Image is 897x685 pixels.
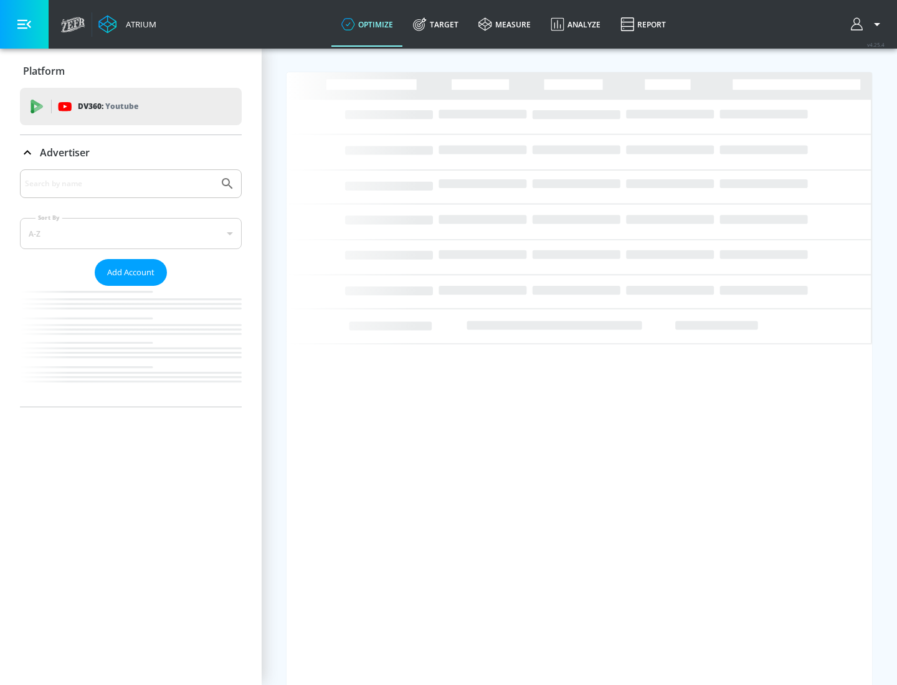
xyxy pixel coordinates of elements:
a: measure [468,2,541,47]
div: Atrium [121,19,156,30]
div: A-Z [20,218,242,249]
nav: list of Advertiser [20,286,242,407]
input: Search by name [25,176,214,192]
span: Add Account [107,265,154,280]
a: Analyze [541,2,610,47]
p: Advertiser [40,146,90,159]
a: Atrium [98,15,156,34]
div: Platform [20,54,242,88]
label: Sort By [36,214,62,222]
div: Advertiser [20,169,242,407]
div: Advertiser [20,135,242,170]
p: Platform [23,64,65,78]
p: DV360: [78,100,138,113]
a: optimize [331,2,403,47]
p: Youtube [105,100,138,113]
button: Add Account [95,259,167,286]
div: DV360: Youtube [20,88,242,125]
a: Report [610,2,676,47]
span: v 4.25.4 [867,41,885,48]
a: Target [403,2,468,47]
